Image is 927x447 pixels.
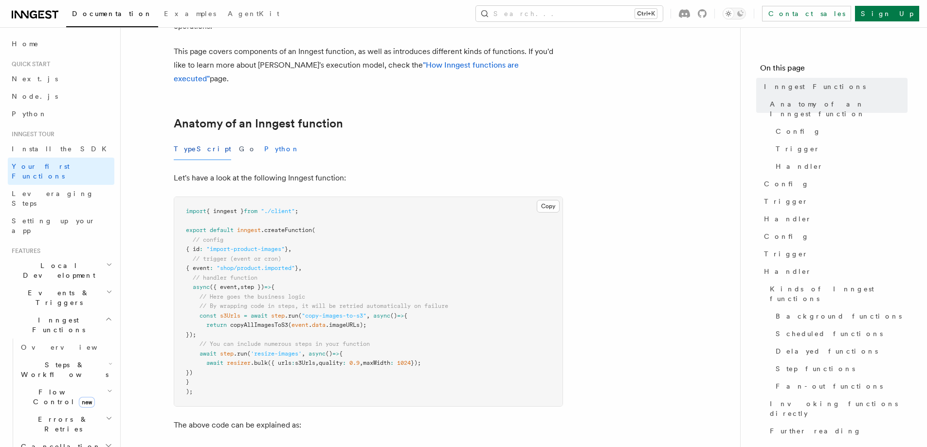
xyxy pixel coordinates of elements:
[760,263,908,280] a: Handler
[240,284,264,290] span: step })
[186,208,206,215] span: import
[220,312,240,319] span: s3Urls
[288,322,291,328] span: (
[363,359,390,366] span: maxWidth
[261,208,295,215] span: "./client"
[66,3,158,27] a: Documentation
[285,246,288,252] span: }
[174,171,563,185] p: Let's have a look at the following Inngest function:
[772,158,908,175] a: Handler
[723,8,746,19] button: Toggle dark mode
[251,312,268,319] span: await
[200,340,370,347] span: // You can include numerous steps in your function
[302,312,366,319] span: "copy-images-to-s3"
[17,411,114,438] button: Errors & Retries
[186,265,210,271] span: { event
[251,359,268,366] span: .bulk
[21,343,121,351] span: Overview
[12,162,70,180] span: Your first Functions
[339,350,343,357] span: {
[291,322,309,328] span: event
[360,359,363,366] span: ,
[200,303,448,309] span: // By wrapping code in steps, it will be retried automatically on failure
[764,249,808,259] span: Trigger
[762,6,851,21] a: Contact sales
[770,399,908,418] span: Invoking functions directly
[343,359,346,366] span: :
[193,236,223,243] span: // config
[217,265,295,271] span: "shop/product.imported"
[411,359,421,366] span: });
[186,369,193,376] span: })
[230,322,288,328] span: copyAllImagesToS3
[12,92,58,100] span: Node.js
[174,418,563,432] p: The above code can be explained as:
[309,350,326,357] span: async
[200,246,203,252] span: :
[17,414,106,434] span: Errors & Retries
[390,359,394,366] span: :
[855,6,919,21] a: Sign Up
[244,312,247,319] span: =
[766,95,908,123] a: Anatomy of an Inngest function
[772,325,908,342] a: Scheduled functions
[760,245,908,263] a: Trigger
[79,397,95,408] span: new
[8,284,114,311] button: Events & Triggers
[8,261,106,280] span: Local Development
[8,185,114,212] a: Leveraging Steps
[772,307,908,325] a: Background functions
[206,322,227,328] span: return
[295,359,315,366] span: s3Urls
[264,284,271,290] span: =>
[12,190,94,207] span: Leveraging Steps
[295,265,298,271] span: }
[772,360,908,377] a: Step functions
[766,280,908,307] a: Kinds of Inngest functions
[760,193,908,210] a: Trigger
[239,138,256,160] button: Go
[8,140,114,158] a: Install the SDK
[193,255,281,262] span: // trigger (event or cron)
[373,312,390,319] span: async
[776,161,823,171] span: Handler
[8,105,114,123] a: Python
[271,312,285,319] span: step
[309,322,312,328] span: .
[760,78,908,95] a: Inngest Functions
[8,257,114,284] button: Local Development
[222,3,285,26] a: AgentKit
[164,10,216,18] span: Examples
[764,82,866,91] span: Inngest Functions
[12,145,112,153] span: Install the SDK
[210,284,237,290] span: ({ event
[295,208,298,215] span: ;
[264,138,300,160] button: Python
[349,359,360,366] span: 0.9
[237,284,240,290] span: ,
[764,197,808,206] span: Trigger
[476,6,663,21] button: Search...Ctrl+K
[210,265,213,271] span: :
[220,350,234,357] span: step
[186,378,189,385] span: }
[12,217,95,234] span: Setting up your app
[764,232,809,241] span: Config
[158,3,222,26] a: Examples
[366,312,370,319] span: ,
[251,350,302,357] span: 'resize-images'
[776,144,820,154] span: Trigger
[200,312,217,319] span: const
[770,284,908,304] span: Kinds of Inngest functions
[193,274,257,281] span: // handler function
[776,329,883,339] span: Scheduled functions
[776,126,821,136] span: Config
[772,377,908,395] a: Fan-out functions
[772,123,908,140] a: Config
[8,70,114,88] a: Next.js
[776,381,883,391] span: Fan-out functions
[772,342,908,360] a: Delayed functions
[776,346,878,356] span: Delayed functions
[760,228,908,245] a: Config
[12,75,58,83] span: Next.js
